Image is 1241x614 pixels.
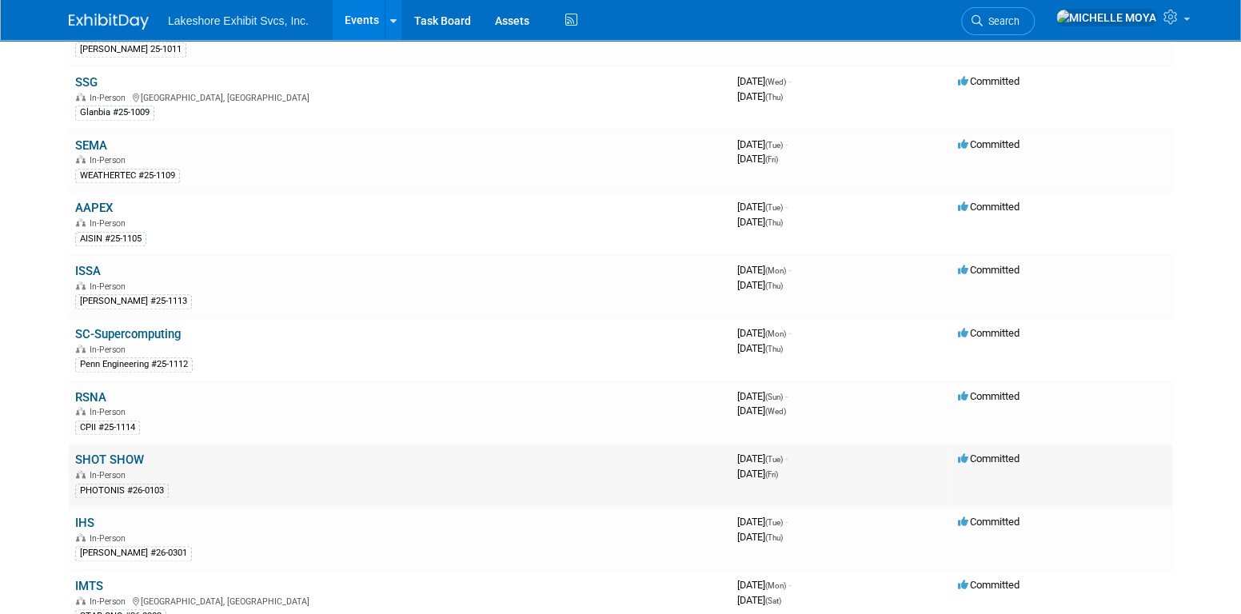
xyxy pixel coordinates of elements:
span: [DATE] [737,201,788,213]
span: - [785,390,788,402]
a: RSNA [75,390,106,405]
span: (Wed) [765,407,786,416]
img: In-Person Event [76,345,86,353]
span: - [785,453,788,464]
span: [DATE] [737,216,783,228]
a: AAPEX [75,201,113,215]
img: In-Person Event [76,596,86,604]
span: Committed [958,264,1020,276]
span: (Mon) [765,581,786,590]
div: Penn Engineering #25-1112 [75,357,193,372]
span: (Tue) [765,203,783,212]
div: AISIN #25-1105 [75,232,146,246]
span: [DATE] [737,75,791,87]
img: In-Person Event [76,407,86,415]
span: (Sat) [765,596,781,605]
span: [DATE] [737,153,778,165]
span: [DATE] [737,579,791,591]
img: In-Person Event [76,218,86,226]
span: In-Person [90,470,130,480]
span: (Thu) [765,218,783,227]
div: WEATHERTEC #25-1109 [75,169,180,183]
a: Search [961,7,1035,35]
span: Committed [958,453,1020,464]
span: In-Person [90,218,130,229]
img: In-Person Event [76,533,86,541]
span: [DATE] [737,342,783,354]
span: In-Person [90,155,130,165]
span: (Mon) [765,266,786,275]
span: Committed [958,390,1020,402]
span: In-Person [90,93,130,103]
span: Committed [958,75,1020,87]
a: SSG [75,75,98,90]
span: [DATE] [737,405,786,417]
img: ExhibitDay [69,14,149,30]
img: In-Person Event [76,470,86,478]
span: (Thu) [765,345,783,353]
span: Search [983,15,1020,27]
span: In-Person [90,345,130,355]
span: [DATE] [737,531,783,543]
a: SEMA [75,138,107,153]
a: IHS [75,516,94,530]
span: Committed [958,516,1020,528]
span: [DATE] [737,90,783,102]
span: - [788,264,791,276]
span: (Tue) [765,518,783,527]
a: SHOT SHOW [75,453,144,467]
img: MICHELLE MOYA [1055,9,1157,26]
span: - [785,516,788,528]
span: [DATE] [737,327,791,339]
span: In-Person [90,533,130,544]
div: CPII #25-1114 [75,421,140,435]
span: Committed [958,579,1020,591]
div: [PERSON_NAME] #25-1113 [75,294,192,309]
span: [DATE] [737,264,791,276]
span: (Tue) [765,455,783,464]
span: In-Person [90,407,130,417]
span: In-Person [90,281,130,292]
div: [GEOGRAPHIC_DATA], [GEOGRAPHIC_DATA] [75,90,724,103]
span: Committed [958,327,1020,339]
span: - [785,138,788,150]
a: SC-Supercomputing [75,327,181,341]
span: (Fri) [765,470,778,479]
img: In-Person Event [76,93,86,101]
div: [GEOGRAPHIC_DATA], [GEOGRAPHIC_DATA] [75,594,724,607]
span: [DATE] [737,138,788,150]
span: - [788,75,791,87]
span: (Fri) [765,155,778,164]
span: (Thu) [765,93,783,102]
div: [PERSON_NAME] #26-0301 [75,546,192,560]
span: - [788,579,791,591]
div: [PERSON_NAME] 25-1011 [75,42,186,57]
span: [DATE] [737,279,783,291]
span: Committed [958,201,1020,213]
span: (Sun) [765,393,783,401]
span: Committed [958,138,1020,150]
span: [DATE] [737,468,778,480]
img: In-Person Event [76,281,86,289]
span: [DATE] [737,594,781,606]
span: Lakeshore Exhibit Svcs, Inc. [168,14,309,27]
span: [DATE] [737,516,788,528]
span: [DATE] [737,453,788,464]
span: In-Person [90,596,130,607]
span: (Tue) [765,141,783,150]
a: IMTS [75,579,103,593]
span: (Wed) [765,78,786,86]
span: - [785,201,788,213]
span: (Thu) [765,281,783,290]
div: PHOTONIS #26-0103 [75,484,169,498]
img: In-Person Event [76,155,86,163]
span: (Mon) [765,329,786,338]
span: [DATE] [737,390,788,402]
span: (Thu) [765,533,783,542]
span: - [788,327,791,339]
a: ISSA [75,264,101,278]
div: Glanbia #25-1009 [75,106,154,120]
